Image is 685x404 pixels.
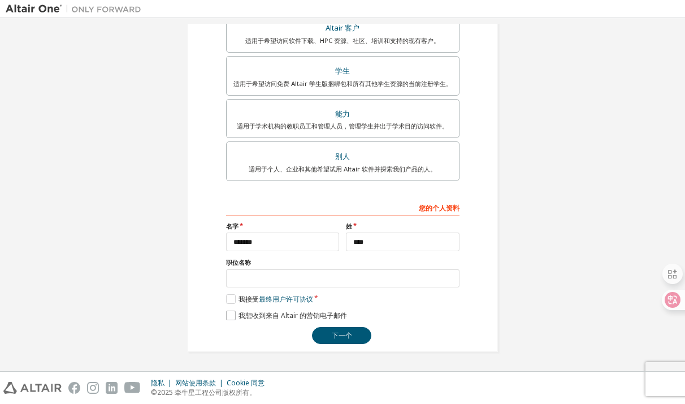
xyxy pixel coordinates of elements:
[87,382,99,394] img: instagram.svg
[233,20,452,36] div: Altair 客户
[233,106,452,122] div: 能力
[346,222,459,231] label: 姓
[226,222,340,231] label: 名字
[226,198,459,216] div: 您的个人资料
[226,258,459,267] label: 职位名称
[233,165,452,174] div: 适用于个人、企业和其他希望试用 Altair 软件并探索我们产品的人。
[6,3,147,15] img: Altair One
[151,379,175,388] div: 隐私
[226,311,347,320] label: 我想收到来自 Altair 的营销电子邮件
[157,388,256,397] font: 2025 牵牛星工程公司版权所有。
[151,388,271,397] p: ©
[312,327,371,344] button: 下一个
[233,149,452,165] div: 别人
[227,379,271,388] div: Cookie 同意
[68,382,80,394] img: facebook.svg
[106,382,118,394] img: linkedin.svg
[233,63,452,79] div: 学生
[3,382,62,394] img: altair_logo.svg
[233,36,452,45] div: 适用于希望访问软件下载、HPC 资源、社区、培训和支持的现有客户。
[233,122,452,131] div: 适用于学术机构的教职员工和管理人员，管理学生并出于学术目的访问软件。
[175,379,227,388] div: 网站使用条款
[226,294,313,304] label: 我接受
[124,382,141,394] img: youtube.svg
[259,294,313,304] a: 最终用户许可协议
[233,79,452,88] div: 适用于希望访问免费 Altair 学生版捆绑包和所有其他学生资源的当前注册学生。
